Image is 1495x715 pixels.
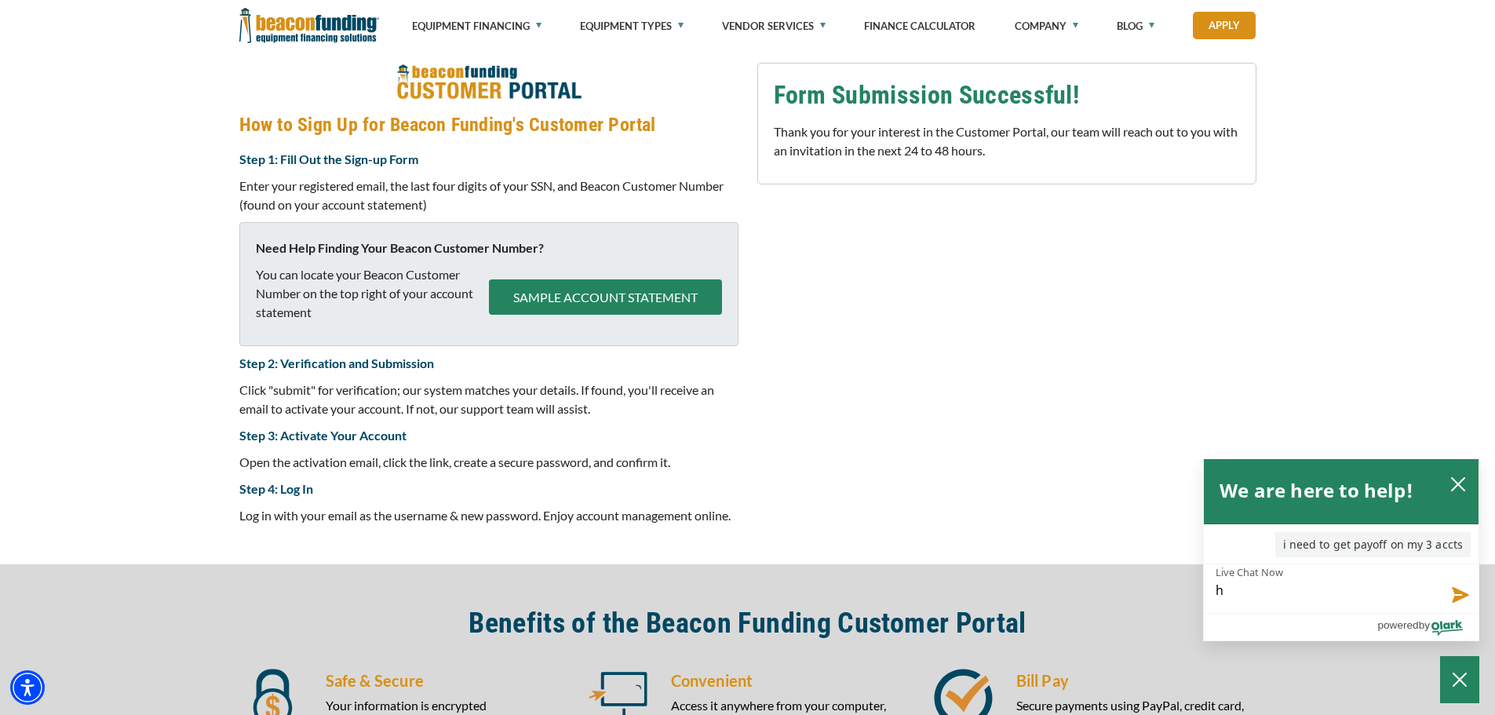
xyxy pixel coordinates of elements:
[1377,615,1418,635] span: powered
[489,279,722,315] button: SAMPLE ACCOUNT STATEMENT
[396,63,582,104] img: How to Sign Up for Beacon Funding's Customer Portal
[1216,566,1283,578] label: Live Chat Now
[1446,472,1471,494] button: close chatbox
[239,428,407,443] strong: Step 3: Activate Your Account
[239,356,434,370] strong: Step 2: Verification and Submission
[1377,614,1479,640] a: Powered by Olark - open in a new tab
[239,151,418,166] strong: Step 1: Fill Out the Sign-up Form
[239,605,1256,641] h2: Benefits of the Beacon Funding Customer Portal
[239,481,313,496] strong: Step 4: Log In
[239,381,738,418] p: Click "submit" for verification; our system matches your details. If found, you'll receive an ema...
[774,79,1240,111] h3: Form Submission Successful!
[1275,532,1471,557] p: i need to get payoff on my 3 accts
[256,265,489,322] p: You can locate your Beacon Customer Number on the top right of your account statement
[1439,577,1479,613] button: Send message
[256,240,544,255] strong: Need Help Finding Your Beacon Customer Number?
[774,122,1240,160] p: Thank you for your interest in the Customer Portal, our team will reach out to you with an invita...
[239,111,738,138] h4: How to Sign Up for Beacon Funding's Customer Portal
[1016,669,1256,692] h5: Bill Pay
[1440,656,1479,703] button: Close Chatbox
[239,177,738,214] p: Enter your registered email, the last four digits of your SSN, and Beacon Customer Number (found ...
[1193,12,1256,39] a: Apply
[239,453,738,472] p: Open the activation email, click the link, create a secure password, and confirm it.
[239,506,738,525] p: Log in with your email as the username & new password. Enjoy account management online.
[1419,615,1430,635] span: by
[10,670,45,705] div: Accessibility Menu
[326,669,566,692] h5: Safe & Secure
[671,669,911,692] h5: Convenient
[1220,475,1413,506] h2: We are here to help!
[1204,524,1479,564] div: chat
[1203,458,1479,641] div: olark chatbox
